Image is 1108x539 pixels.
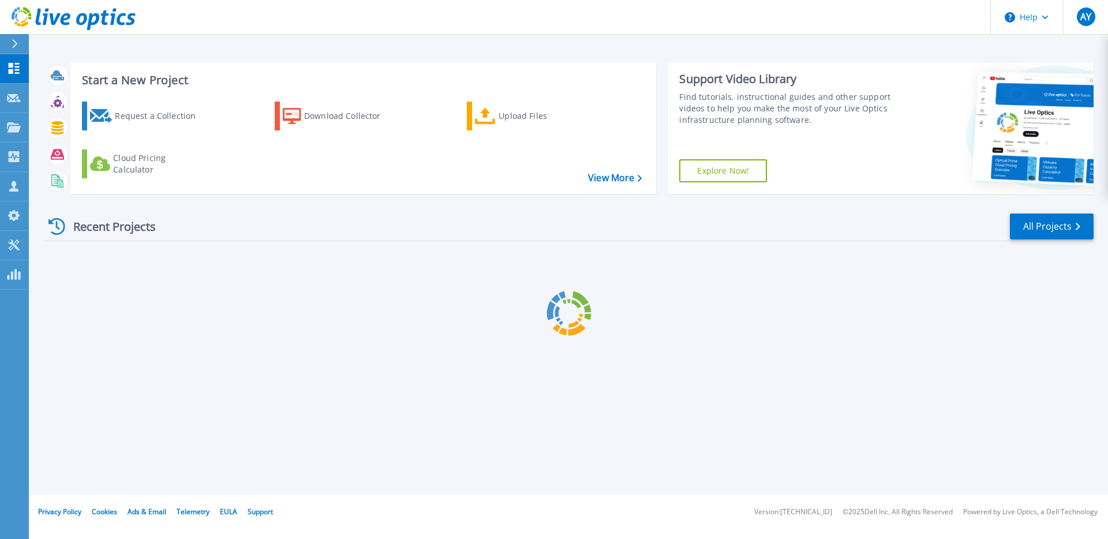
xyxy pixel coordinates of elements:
a: Upload Files [467,102,596,130]
a: Privacy Policy [38,507,81,516]
li: Version: [TECHNICAL_ID] [754,508,832,516]
a: Telemetry [177,507,209,516]
a: All Projects [1010,214,1094,239]
li: © 2025 Dell Inc. All Rights Reserved [843,508,953,516]
h3: Start a New Project [82,74,642,87]
a: Cloud Pricing Calculator [82,149,211,178]
span: AY [1080,12,1091,21]
a: Ads & Email [128,507,166,516]
a: Request a Collection [82,102,211,130]
div: Find tutorials, instructional guides and other support videos to help you make the most of your L... [679,91,896,126]
a: Explore Now! [679,159,767,182]
div: Request a Collection [115,104,207,128]
a: Support [248,507,273,516]
a: Download Collector [275,102,403,130]
a: View More [588,173,642,184]
div: Upload Files [499,104,591,128]
a: EULA [220,507,237,516]
a: Cookies [92,507,117,516]
div: Download Collector [304,104,396,128]
div: Support Video Library [679,72,896,87]
div: Cloud Pricing Calculator [113,152,205,175]
div: Recent Projects [44,212,171,241]
li: Powered by Live Optics, a Dell Technology [963,508,1098,516]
